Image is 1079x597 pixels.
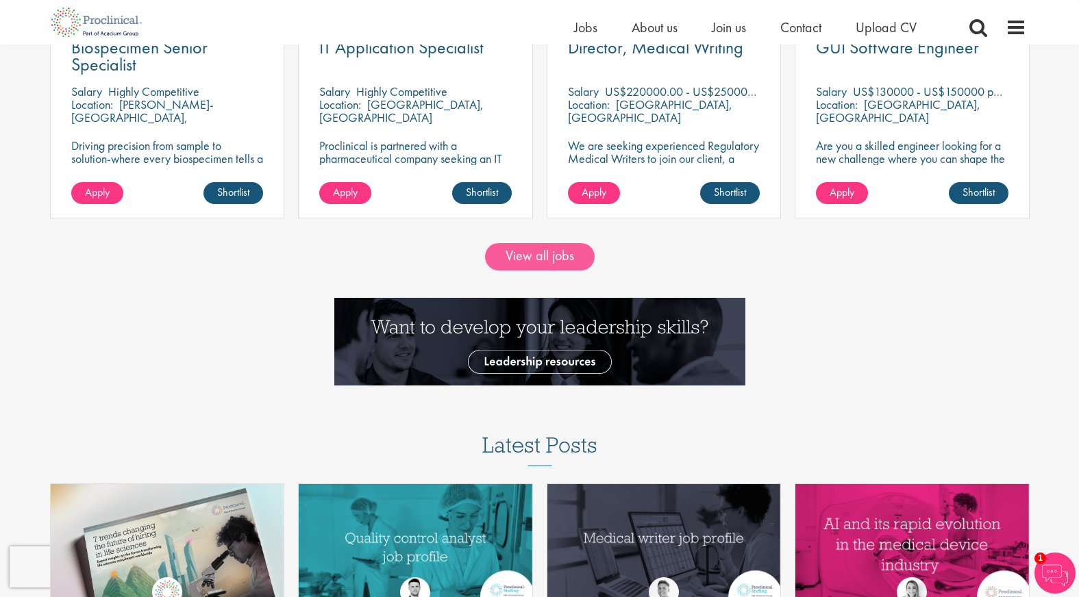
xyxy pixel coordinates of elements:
span: Location: [71,97,113,112]
img: Want to develop your leadership skills? See our Leadership Resources [334,298,745,385]
span: Salary [816,84,847,99]
span: IT Application Specialist [319,36,484,59]
a: Apply [816,182,868,204]
a: Contact [780,18,821,36]
span: Location: [319,97,361,112]
span: Salary [319,84,350,99]
p: US$220000.00 - US$250000.00 per annum + Highly Competitive Salary [605,84,959,99]
p: Are you a skilled engineer looking for a new challenge where you can shape the future of healthca... [816,139,1008,191]
a: Shortlist [700,182,760,204]
a: IT Application Specialist [319,39,512,56]
span: Apply [582,185,606,199]
a: Shortlist [203,182,263,204]
p: We are seeking experienced Regulatory Medical Writers to join our client, a dynamic and growing b... [568,139,760,178]
a: Apply [319,182,371,204]
span: Salary [71,84,102,99]
p: [GEOGRAPHIC_DATA], [GEOGRAPHIC_DATA] [568,97,732,125]
a: Join us [712,18,746,36]
a: GUI Software Engineer [816,39,1008,56]
span: Location: [816,97,858,112]
a: About us [632,18,678,36]
p: Proclinical is partnered with a pharmaceutical company seeking an IT Application Specialist to jo... [319,139,512,204]
p: [PERSON_NAME]-[GEOGRAPHIC_DATA], [GEOGRAPHIC_DATA] [71,97,214,138]
span: Apply [333,185,358,199]
span: Apply [85,185,110,199]
h3: Latest Posts [482,433,597,466]
iframe: reCAPTCHA [10,546,185,587]
span: Director, Medical Writing [568,36,743,59]
a: Want to develop your leadership skills? See our Leadership Resources [334,333,745,347]
a: Upload CV [856,18,917,36]
a: Biospecimen Senior Specialist [71,39,264,73]
a: Apply [71,182,123,204]
p: Highly Competitive [356,84,447,99]
span: Biospecimen Senior Specialist [71,36,208,76]
a: Jobs [574,18,597,36]
span: GUI Software Engineer [816,36,979,59]
p: US$130000 - US$150000 per annum [853,84,1037,99]
a: View all jobs [485,243,595,270]
p: [GEOGRAPHIC_DATA], [GEOGRAPHIC_DATA] [319,97,484,125]
p: [GEOGRAPHIC_DATA], [GEOGRAPHIC_DATA] [816,97,980,125]
span: 1 [1034,552,1046,564]
img: Chatbot [1034,552,1076,594]
span: Apply [830,185,854,199]
a: Shortlist [452,182,512,204]
a: Director, Medical Writing [568,39,760,56]
a: Shortlist [949,182,1008,204]
a: Apply [568,182,620,204]
span: Location: [568,97,610,112]
p: Highly Competitive [108,84,199,99]
p: Driving precision from sample to solution-where every biospecimen tells a story of innovation. [71,139,264,178]
span: Salary [568,84,599,99]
